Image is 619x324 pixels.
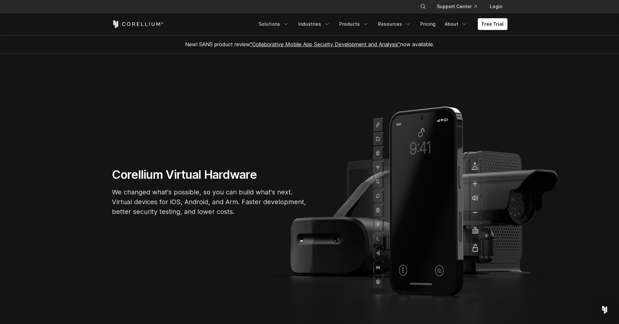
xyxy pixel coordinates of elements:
h1: Corellium Virtual Hardware [112,167,307,182]
div: Navigation Menu [412,1,507,12]
a: Products [335,18,373,30]
a: Resources [374,18,415,30]
div: Navigation Menu [255,18,507,30]
button: Search [417,1,429,12]
a: Corellium Home [112,20,164,28]
a: "Collaborative Mobile App Security Development and Analysis" [250,41,400,48]
a: Industries [294,18,334,30]
div: Open Intercom Messenger [597,302,612,317]
a: Pricing [416,18,439,30]
a: Login [485,1,507,12]
a: About [441,18,471,30]
p: We changed what's possible, so you can build what's next. Virtual devices for iOS, Android, and A... [112,187,307,217]
span: New! SANS product review now available. [185,41,434,48]
a: Free Trial [478,18,507,30]
a: Support Center [432,1,482,12]
a: Solutions [255,18,293,30]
